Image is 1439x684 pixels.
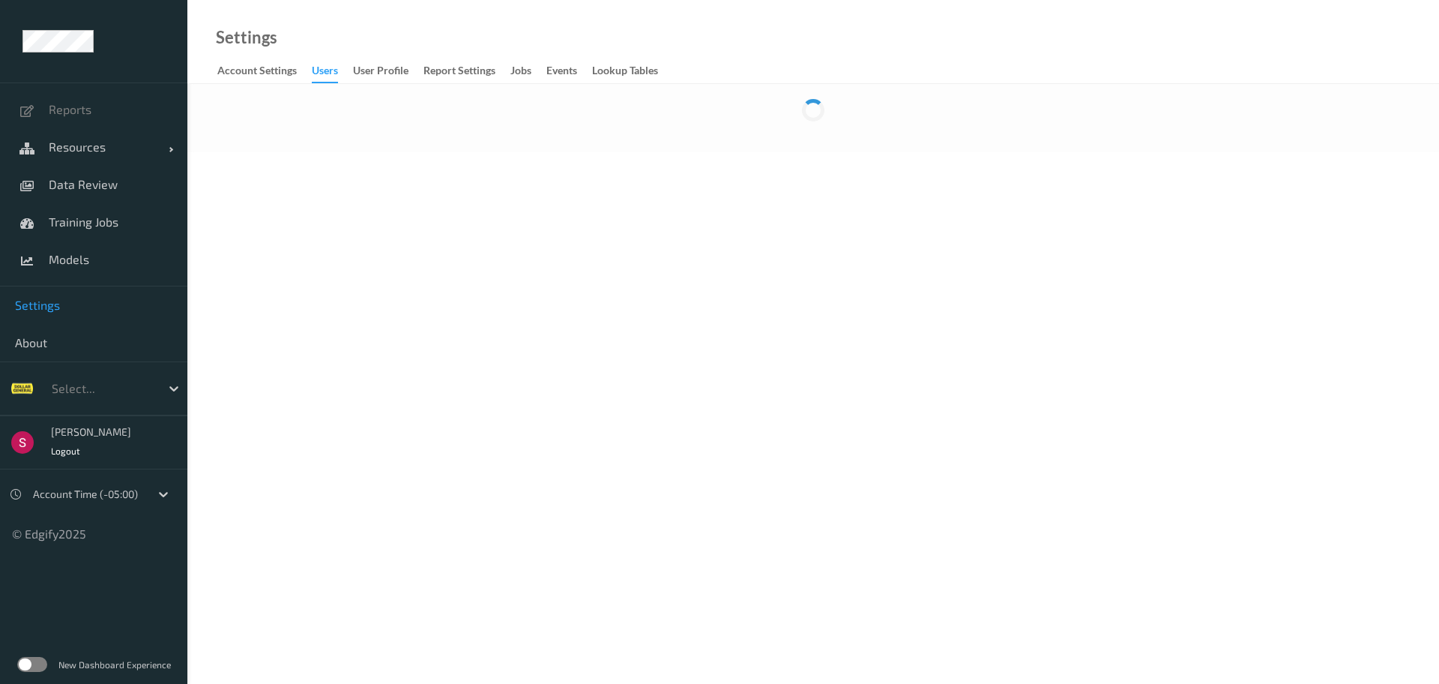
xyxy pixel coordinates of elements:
a: Jobs [510,61,546,82]
div: events [546,63,577,82]
div: Account Settings [217,63,297,82]
div: Report Settings [423,63,495,82]
a: users [312,61,353,83]
a: Account Settings [217,61,312,82]
div: Jobs [510,63,531,82]
div: User Profile [353,63,408,82]
a: User Profile [353,61,423,82]
a: Report Settings [423,61,510,82]
a: events [546,61,592,82]
div: Lookup Tables [592,63,658,82]
div: users [312,63,338,83]
a: Settings [216,30,277,45]
a: Lookup Tables [592,61,673,82]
